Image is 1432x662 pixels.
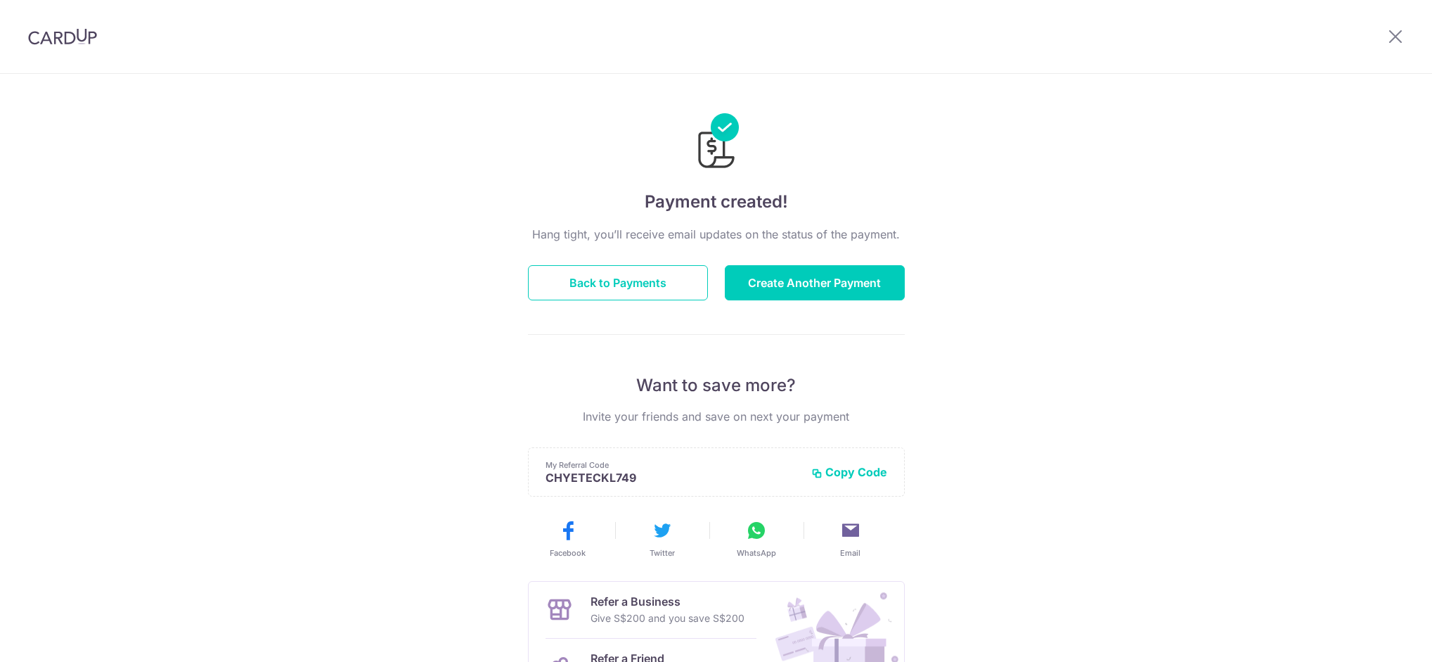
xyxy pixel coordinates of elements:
span: Email [840,547,860,559]
p: Refer a Business [591,593,744,610]
img: Payments [694,113,739,172]
iframe: Opens a widget where you can find more information [1342,620,1418,655]
img: CardUp [28,28,97,45]
h4: Payment created! [528,189,905,215]
span: Facebook [550,547,586,559]
p: Invite your friends and save on next your payment [528,408,905,425]
p: CHYETECKL749 [546,471,800,485]
button: WhatsApp [715,519,798,559]
p: Hang tight, you’ll receive email updates on the status of the payment. [528,226,905,243]
button: Twitter [621,519,704,559]
button: Email [809,519,892,559]
p: My Referral Code [546,459,800,471]
button: Facebook [527,519,609,559]
p: Want to save more? [528,374,905,397]
p: Give S$200 and you save S$200 [591,610,744,627]
button: Copy Code [811,465,887,479]
button: Back to Payments [528,265,708,300]
span: WhatsApp [737,547,776,559]
span: Twitter [650,547,675,559]
button: Create Another Payment [725,265,905,300]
